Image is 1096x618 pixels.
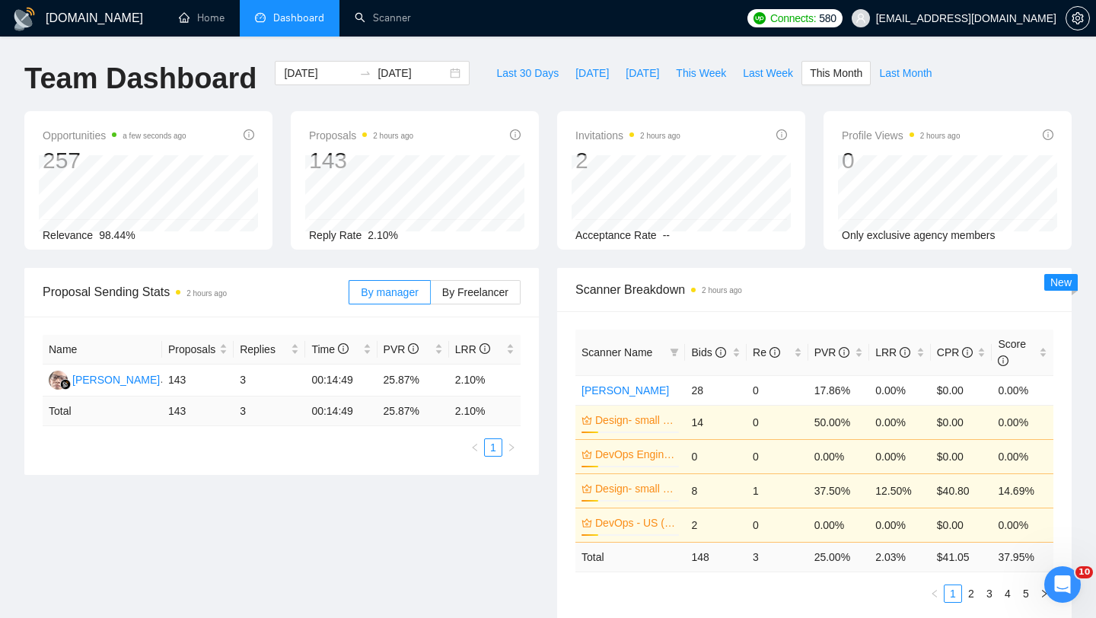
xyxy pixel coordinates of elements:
span: Bids [691,346,725,358]
button: Last Month [871,61,940,85]
td: $0.00 [931,405,992,439]
time: 2 hours ago [920,132,961,140]
a: 5 [1018,585,1034,602]
td: 2.03 % [869,542,931,572]
span: to [359,67,371,79]
td: 0 [747,375,808,405]
td: 28 [685,375,747,405]
a: DevOps - US (no budget) [595,514,676,531]
td: 12.50% [869,473,931,508]
span: [DATE] [626,65,659,81]
button: This Month [801,61,871,85]
span: swap-right [359,67,371,79]
button: This Week [667,61,734,85]
td: 148 [685,542,747,572]
span: Proposal Sending Stats [43,282,349,301]
td: 0.00% [869,405,931,439]
td: 14.69% [992,473,1053,508]
span: Last 30 Days [496,65,559,81]
td: 0 [747,508,808,542]
span: Scanner Name [581,346,652,358]
td: 3 [234,365,305,397]
td: 0.00% [992,375,1053,405]
button: setting [1066,6,1090,30]
span: Profile Views [842,126,961,145]
div: [PERSON_NAME] [72,371,160,388]
a: HH[PERSON_NAME] [49,373,160,385]
span: crown [581,415,592,425]
span: crown [581,449,592,460]
td: 0 [747,439,808,473]
td: 0.00% [869,508,931,542]
input: End date [378,65,447,81]
span: Relevance [43,229,93,241]
a: 3 [981,585,998,602]
li: 5 [1017,585,1035,603]
td: 14 [685,405,747,439]
td: 2.10% [449,365,521,397]
span: right [1040,589,1049,598]
li: 2 [962,585,980,603]
th: Replies [234,335,305,365]
span: info-circle [338,343,349,354]
span: info-circle [839,347,849,358]
span: Proposals [309,126,413,145]
time: 2 hours ago [373,132,413,140]
span: PVR [384,343,419,355]
span: LRR [455,343,490,355]
li: Next Page [1035,585,1053,603]
td: 50.00% [808,405,870,439]
td: 0 [747,405,808,439]
span: info-circle [244,129,254,140]
button: [DATE] [617,61,667,85]
a: 1 [485,439,502,456]
td: 37.50% [808,473,870,508]
span: Scanner Breakdown [575,280,1053,299]
button: right [1035,585,1053,603]
td: $40.80 [931,473,992,508]
span: -- [663,229,670,241]
td: 00:14:49 [305,365,377,397]
td: 0.00% [992,508,1053,542]
span: info-circle [1043,129,1053,140]
span: Last Week [743,65,793,81]
div: 257 [43,146,186,175]
td: 3 [747,542,808,572]
span: crown [581,518,592,528]
td: Total [575,542,685,572]
time: 2 hours ago [702,286,742,295]
td: 0.00% [992,439,1053,473]
span: info-circle [715,347,726,358]
span: LRR [875,346,910,358]
span: Only exclusive agency members [842,229,996,241]
td: 0.00% [808,439,870,473]
span: Re [753,346,780,358]
a: 1 [945,585,961,602]
span: 580 [819,10,836,27]
td: 00:14:49 [305,397,377,426]
span: 2.10% [368,229,398,241]
span: New [1050,276,1072,288]
button: left [926,585,944,603]
li: 4 [999,585,1017,603]
td: 1 [747,473,808,508]
img: gigradar-bm.png [60,379,71,390]
td: $0.00 [931,439,992,473]
span: By Freelancer [442,286,508,298]
span: Dashboard [273,11,324,24]
span: This Week [676,65,726,81]
span: By manager [361,286,418,298]
td: 143 [162,397,234,426]
span: right [507,443,516,452]
li: 1 [484,438,502,457]
img: upwork-logo.png [753,12,766,24]
div: 143 [309,146,413,175]
span: Proposals [168,341,216,358]
td: 25.00 % [808,542,870,572]
iframe: Intercom live chat [1044,566,1081,603]
a: searchScanner [355,11,411,24]
span: user [855,13,866,24]
a: DevOps Engineering (no budget) [595,446,676,463]
span: Score [998,338,1026,367]
span: 10 [1075,566,1093,578]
